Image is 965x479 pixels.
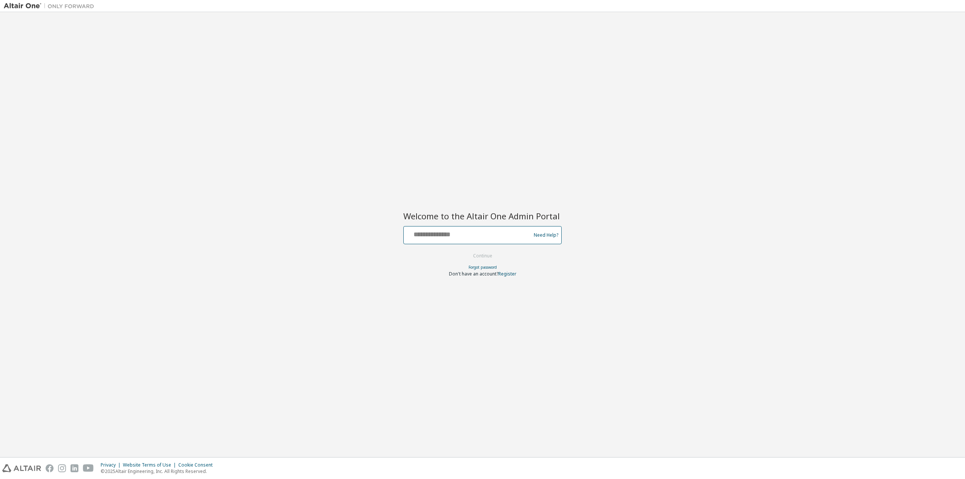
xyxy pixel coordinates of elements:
[101,468,217,474] p: © 2025 Altair Engineering, Inc. All Rights Reserved.
[70,464,78,472] img: linkedin.svg
[403,211,562,221] h2: Welcome to the Altair One Admin Portal
[83,464,94,472] img: youtube.svg
[2,464,41,472] img: altair_logo.svg
[449,271,498,277] span: Don't have an account?
[469,265,497,270] a: Forgot password
[46,464,54,472] img: facebook.svg
[4,2,98,10] img: Altair One
[178,462,217,468] div: Cookie Consent
[101,462,123,468] div: Privacy
[498,271,516,277] a: Register
[58,464,66,472] img: instagram.svg
[123,462,178,468] div: Website Terms of Use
